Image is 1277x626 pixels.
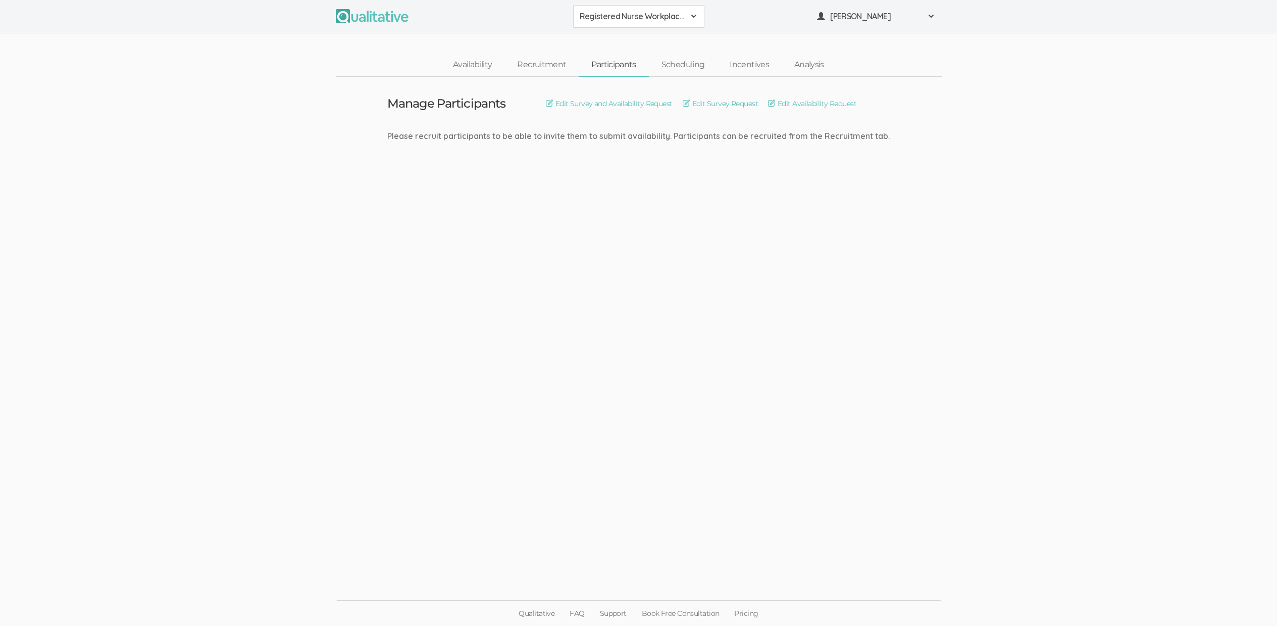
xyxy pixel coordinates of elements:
a: FAQ [562,601,592,626]
a: Edit Survey Request [683,98,758,109]
a: Qualitative [511,601,562,626]
button: [PERSON_NAME] [810,5,942,28]
a: Recruitment [504,54,579,76]
span: Registered Nurse Workplace Bullying [580,11,685,22]
a: Participants [579,54,648,76]
a: Scheduling [649,54,718,76]
a: Analysis [782,54,837,76]
a: Support [592,601,634,626]
span: [PERSON_NAME] [830,11,921,22]
a: Availability [440,54,504,76]
img: Qualitative [336,9,408,23]
a: Book Free Consultation [634,601,727,626]
h3: Manage Participants [387,97,505,110]
button: Registered Nurse Workplace Bullying [573,5,704,28]
div: Please recruit participants to be able to invite them to submit availability. Participants can be... [387,130,890,142]
a: Edit Survey and Availability Request [546,98,673,109]
a: Incentives [717,54,782,76]
iframe: Chat Widget [1227,577,1277,626]
a: Pricing [727,601,765,626]
a: Edit Availability Request [768,98,856,109]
